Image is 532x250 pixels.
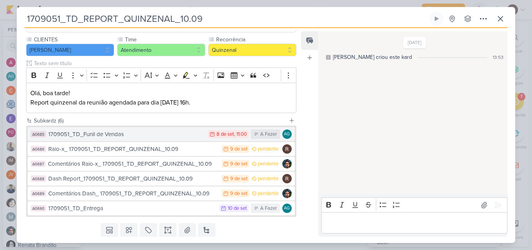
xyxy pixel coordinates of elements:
p: AG [284,132,290,137]
div: Editor editing area: main [26,83,296,113]
div: 9 de set [230,161,248,167]
div: Editor editing area: main [321,212,507,234]
div: 1709051_TD_Funil de Vendas [48,130,204,139]
button: Quinzenal [208,44,296,56]
div: AG689 [31,190,46,197]
div: [PERSON_NAME] criou este kard [333,53,412,61]
div: Comentários Dash_ 1709051_TD_REPORT_QUINZENAL_10.09 [48,189,218,198]
div: A Fazer [260,205,277,213]
p: AG [284,206,290,211]
img: Nelito Junior [282,189,292,198]
button: AG685 1709051_TD_Funil de Vendas 8 de set , 11:00 A Fazer AG [28,127,295,141]
div: 13:53 [493,54,504,61]
div: 9 de set [230,176,248,181]
button: AG686 Raio-x_ 1709051_TD_REPORT_QUINZENAL_10.09 9 de set pendente [28,142,295,156]
div: 8 de set [217,132,234,137]
p: Olá, boa tarde! Report quinzenal da reunião agendada para dia [DATE] 16h. [30,89,292,107]
div: Ligar relógio [433,16,440,22]
div: AG685 [31,131,46,137]
div: 9 de set [230,191,248,196]
input: Texto sem título [32,59,296,67]
div: A Fazer [260,131,277,138]
div: Aline Gimenez Graciano [282,129,292,139]
img: Rafael Dornelles [282,174,292,183]
div: , 11:00 [234,132,247,137]
button: [PERSON_NAME] [26,44,114,56]
div: Aline Gimenez Graciano [282,204,292,213]
div: Raio-x_ 1709051_TD_REPORT_QUINZENAL_10.09 [48,145,218,154]
label: Recorrência [215,35,296,44]
button: AG687 Comentários Raio-x_ 1709051_TD_REPORT_QUINZENAL_10.09 9 de set pendente [28,157,295,171]
div: Dash Report_1709051_TD_REPORT_QUINZENAL_10.09 [48,174,218,183]
div: AG687 [31,161,46,167]
div: AG688 [31,176,46,182]
input: Kard Sem Título [25,12,428,26]
button: AG688 Dash Report_1709051_TD_REPORT_QUINZENAL_10.09 9 de set pendente [28,172,295,186]
div: AG690 [31,205,46,211]
div: 10 de set [228,206,247,211]
div: Editor toolbar [321,197,507,213]
div: Subkardz (6) [34,117,285,125]
div: Editor toolbar [26,67,296,83]
button: AG689 Comentários Dash_ 1709051_TD_REPORT_QUINZENAL_10.09 9 de set pendente [28,186,295,200]
div: Comentários Raio-x_ 1709051_TD_REPORT_QUINZENAL_10.09 [48,160,218,168]
button: Atendimento [117,44,205,56]
img: Rafael Dornelles [282,144,292,154]
img: Nelito Junior [282,159,292,168]
label: CLIENTES [33,35,114,44]
div: 1709051_TD_Entrega [48,204,215,213]
div: AG686 [31,146,46,152]
div: 9 de set [230,147,248,152]
label: Time [124,35,205,44]
button: AG690 1709051_TD_Entrega 10 de set A Fazer AG [28,201,295,215]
